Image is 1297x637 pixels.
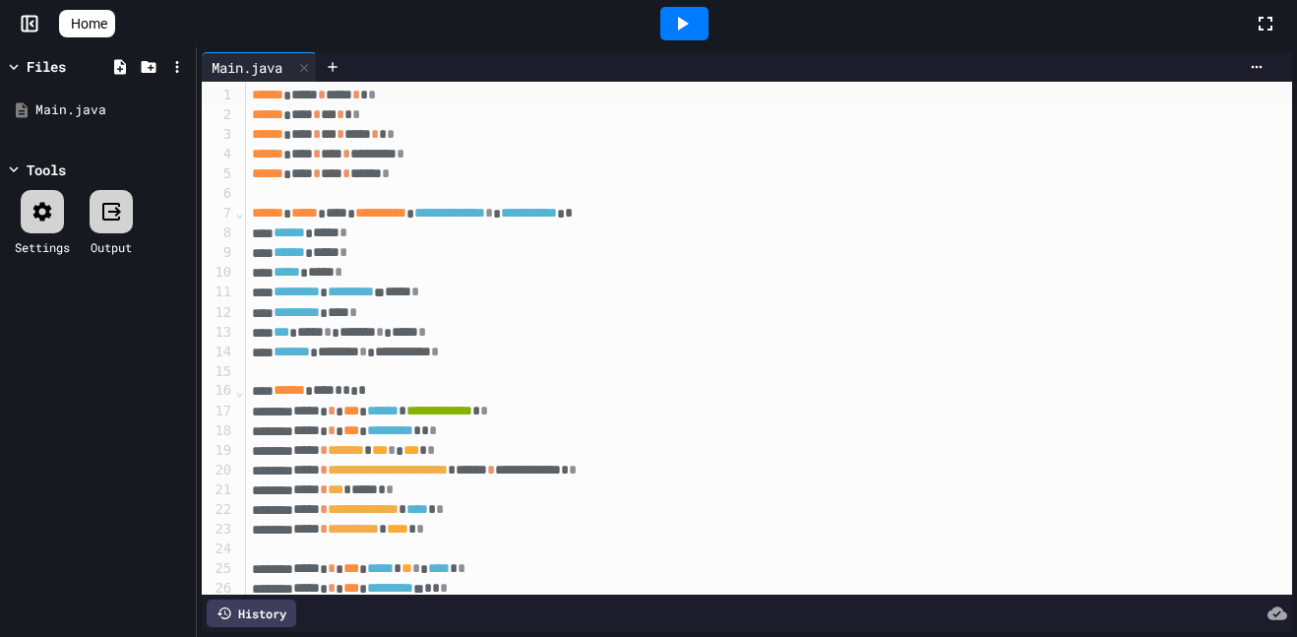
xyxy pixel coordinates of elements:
div: Settings [15,238,70,256]
div: 13 [202,323,234,343]
div: 11 [202,283,234,302]
div: 19 [202,441,234,461]
div: 21 [202,480,234,500]
a: Home [59,10,115,37]
div: 5 [202,164,234,184]
div: 25 [202,559,234,579]
div: 6 [202,184,234,204]
div: 16 [202,381,234,401]
div: 20 [202,461,234,480]
div: Main.java [202,52,317,82]
div: 9 [202,243,234,263]
div: 17 [202,402,234,421]
div: 18 [202,421,234,441]
span: Home [71,14,107,33]
span: Fold line [234,205,244,221]
div: 15 [202,362,234,382]
div: 14 [202,343,234,362]
div: 4 [202,145,234,164]
div: 26 [202,579,234,599]
div: 8 [202,223,234,243]
div: 7 [202,204,234,223]
span: Fold line [234,383,244,399]
div: Output [91,238,132,256]
div: 3 [202,125,234,145]
div: 22 [202,500,234,520]
div: 24 [202,540,234,559]
div: Main.java [35,100,189,120]
div: 23 [202,520,234,540]
div: 12 [202,303,234,323]
div: 10 [202,263,234,283]
div: 1 [202,86,234,105]
div: History [207,600,296,627]
div: Main.java [202,57,292,78]
div: Files [27,56,66,77]
div: 2 [202,105,234,125]
div: Tools [27,159,66,180]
